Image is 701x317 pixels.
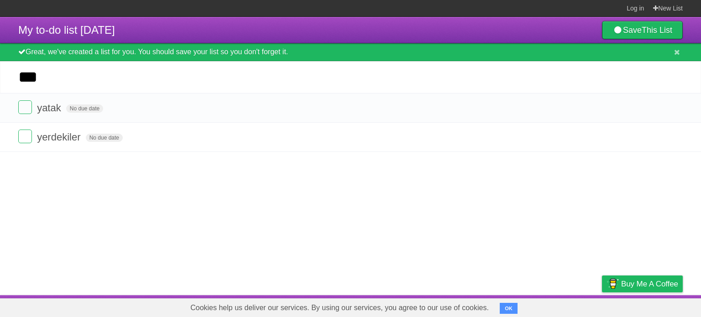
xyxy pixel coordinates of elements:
a: About [481,297,500,315]
span: No due date [66,104,103,113]
span: No due date [86,134,123,142]
a: SaveThis List [602,21,683,39]
img: Buy me a coffee [607,276,619,291]
a: Buy me a coffee [602,275,683,292]
a: Privacy [590,297,614,315]
span: yerdekiler [37,131,83,143]
button: OK [500,303,518,314]
span: Buy me a coffee [621,276,678,292]
a: Terms [559,297,579,315]
label: Done [18,100,32,114]
label: Done [18,130,32,143]
span: yatak [37,102,63,114]
span: Cookies help us deliver our services. By using our services, you agree to our use of cookies. [181,299,498,317]
a: Developers [511,297,548,315]
a: Suggest a feature [625,297,683,315]
span: My to-do list [DATE] [18,24,115,36]
b: This List [642,26,672,35]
